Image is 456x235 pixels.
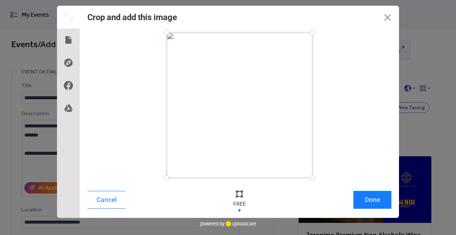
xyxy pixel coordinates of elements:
[57,51,80,74] div: Direct Link
[57,97,80,120] div: Google Drive
[200,218,256,229] div: powered by
[87,13,177,22] div: Crop and add this image
[376,6,399,29] button: Close
[57,29,80,51] div: Local Files
[87,191,125,209] button: Cancel
[57,6,80,29] div: Preview
[57,74,80,97] div: Facebook
[225,221,256,227] a: uploadcare
[353,191,391,209] button: Done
